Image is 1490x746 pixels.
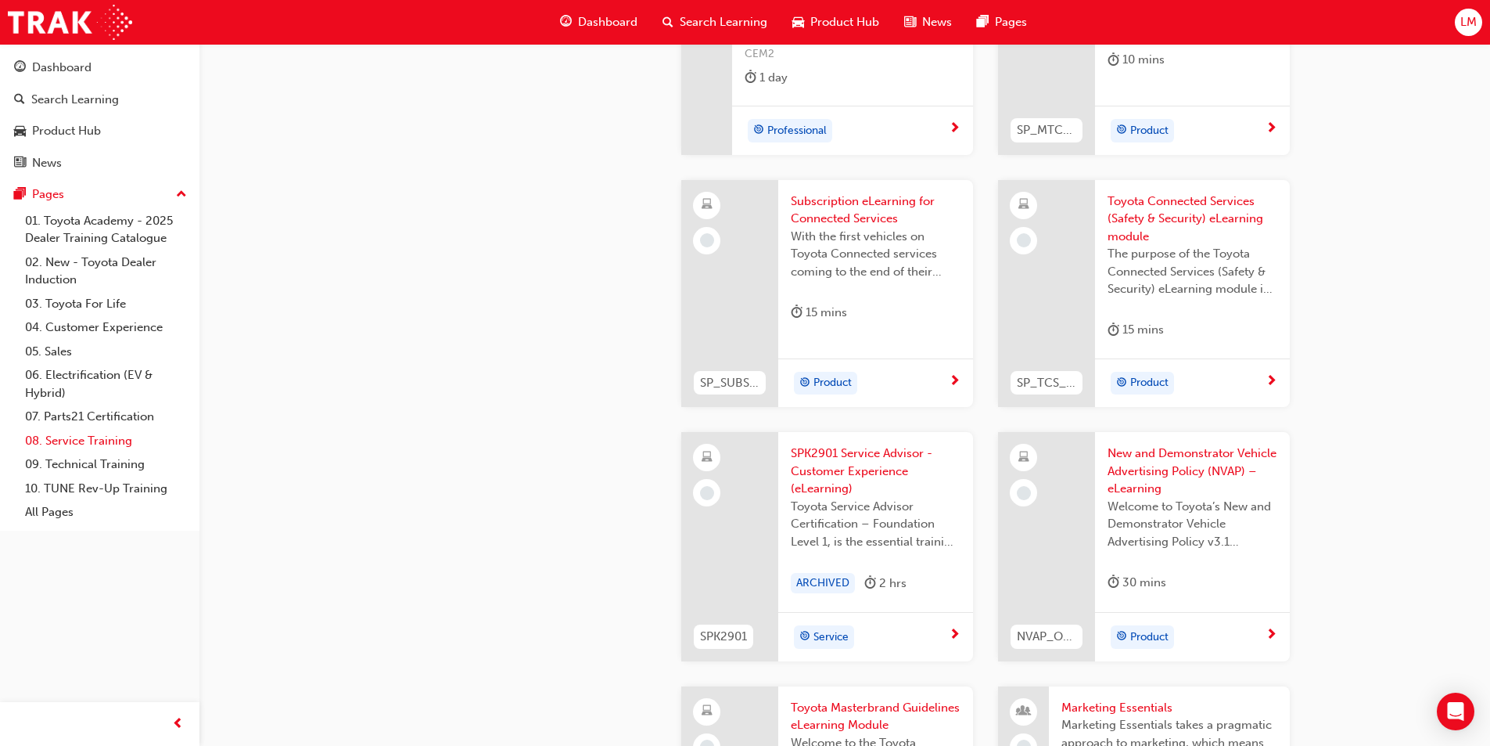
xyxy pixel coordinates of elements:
a: Product Hub [6,117,193,146]
div: ARCHIVED [791,573,855,594]
div: Product Hub [32,122,101,140]
span: next-icon [1266,375,1277,389]
span: SP_MTC_NM0921_EL [1017,121,1076,139]
span: learningResourceType_ELEARNING-icon [702,448,713,468]
span: Toyota Service Advisor Certification – Foundation Level 1, is the essential training course for a... [791,498,960,551]
a: 06. Electrification (EV & Hybrid) [19,363,193,405]
span: Professional [767,122,827,140]
span: CEM2 [745,45,960,63]
span: NVAP_ONLINE [1017,628,1076,646]
span: Toyota Masterbrand Guidelines eLearning Module [791,699,960,734]
span: News [922,13,952,31]
span: up-icon [176,185,187,205]
span: SPK2901 [700,628,747,646]
a: 10. TUNE Rev-Up Training [19,477,193,501]
button: Pages [6,180,193,209]
a: 09. Technical Training [19,452,193,477]
span: duration-icon [1108,320,1119,340]
a: 08. Service Training [19,429,193,453]
a: 04. Customer Experience [19,315,193,340]
span: car-icon [14,124,26,139]
span: SPK2901 Service Advisor - Customer Experience (eLearning) [791,445,960,498]
a: news-iconNews [892,6,964,38]
span: learningRecordVerb_NONE-icon [700,486,714,500]
span: Dashboard [578,13,637,31]
span: Product [813,374,852,392]
span: Search Learning [680,13,767,31]
span: Service [813,629,849,647]
span: Product [1130,629,1169,647]
span: Pages [995,13,1027,31]
span: car-icon [792,13,804,32]
span: next-icon [949,629,960,643]
a: 07. Parts21 Certification [19,405,193,429]
div: 15 mins [791,303,847,323]
span: next-icon [1266,629,1277,643]
span: duration-icon [791,303,802,323]
a: search-iconSearch Learning [650,6,780,38]
button: LM [1455,9,1482,36]
div: Open Intercom Messenger [1437,693,1474,730]
div: Search Learning [31,91,119,109]
span: prev-icon [172,715,184,734]
span: With the first vehicles on Toyota Connected services coming to the end of their complimentary per... [791,228,960,281]
span: New and Demonstrator Vehicle Advertising Policy (NVAP) – eLearning [1108,445,1277,498]
a: car-iconProduct Hub [780,6,892,38]
span: target-icon [1116,373,1127,394]
span: SP_TCS_CON1020_VD [1017,374,1076,392]
span: learningResourceType_ELEARNING-icon [702,701,713,722]
span: Welcome to Toyota’s New and Demonstrator Vehicle Advertising Policy v3.1 eLearning module, design... [1108,498,1277,551]
span: The purpose of the Toyota Connected Services (Safety & Security) eLearning module is to provide a... [1108,245,1277,298]
span: learningResourceType_ELEARNING-icon [1018,195,1029,215]
a: NVAP_ONLINENew and Demonstrator Vehicle Advertising Policy (NVAP) – eLearningWelcome to Toyota’s ... [998,432,1290,661]
a: All Pages [19,500,193,524]
a: 02. New - Toyota Dealer Induction [19,250,193,292]
span: duration-icon [1108,573,1119,593]
a: Trak [8,5,132,40]
div: 1 day [745,68,788,88]
a: 01. Toyota Academy - 2025 Dealer Training Catalogue [19,209,193,250]
a: Search Learning [6,85,193,114]
span: learningResourceType_ELEARNING-icon [1018,448,1029,468]
span: news-icon [14,157,26,171]
span: learningRecordVerb_NONE-icon [1017,486,1031,500]
div: News [32,154,62,172]
a: News [6,149,193,178]
span: next-icon [949,122,960,136]
span: next-icon [949,375,960,389]
span: next-icon [1266,122,1277,136]
span: search-icon [14,93,25,107]
a: 03. Toyota For Life [19,292,193,316]
span: LM [1460,13,1477,31]
span: target-icon [1116,627,1127,647]
div: Dashboard [32,59,92,77]
a: guage-iconDashboard [548,6,650,38]
a: Dashboard [6,53,193,82]
span: Toyota Connected Services (Safety & Security) eLearning module [1108,193,1277,246]
span: target-icon [799,627,810,647]
button: DashboardSearch LearningProduct HubNews [6,50,193,180]
span: target-icon [799,373,810,394]
span: Marketing Essentials [1061,699,1277,717]
a: SP_TCS_CON1020_VDToyota Connected Services (Safety & Security) eLearning moduleThe purpose of the... [998,180,1290,408]
a: SPK2901SPK2901 Service Advisor - Customer Experience (eLearning)Toyota Service Advisor Certificat... [681,432,973,661]
span: target-icon [753,121,764,141]
div: 10 mins [1108,50,1165,70]
span: learningResourceType_ELEARNING-icon [702,195,713,215]
span: duration-icon [864,574,876,593]
div: 2 hrs [864,573,907,594]
span: Product [1130,374,1169,392]
span: learningRecordVerb_NONE-icon [700,233,714,247]
span: pages-icon [14,188,26,202]
div: Pages [32,186,64,204]
a: SP_SUBSCON0823_ELSubscription eLearning for Connected ServicesWith the first vehicles on Toyota C... [681,180,973,408]
span: learningRecordVerb_NONE-icon [1017,233,1031,247]
span: target-icon [1116,121,1127,141]
span: people-icon [1018,701,1029,722]
div: 15 mins [1108,320,1164,340]
a: pages-iconPages [964,6,1039,38]
span: duration-icon [745,68,756,88]
a: 05. Sales [19,340,193,364]
span: pages-icon [977,13,989,32]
